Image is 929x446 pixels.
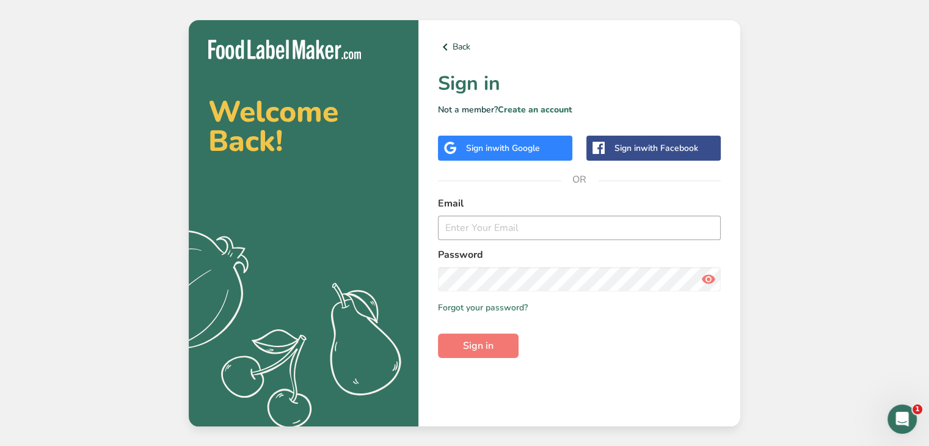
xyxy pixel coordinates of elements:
[438,196,721,211] label: Email
[614,142,698,155] div: Sign in
[561,161,598,198] span: OR
[208,97,399,156] h2: Welcome Back!
[438,334,519,358] button: Sign in
[463,338,494,353] span: Sign in
[438,40,721,54] a: Back
[466,142,540,155] div: Sign in
[913,404,922,414] span: 1
[887,404,917,434] iframe: Intercom live chat
[438,103,721,116] p: Not a member?
[438,216,721,240] input: Enter Your Email
[492,142,540,154] span: with Google
[438,69,721,98] h1: Sign in
[438,247,721,262] label: Password
[208,40,361,60] img: Food Label Maker
[641,142,698,154] span: with Facebook
[498,104,572,115] a: Create an account
[438,301,528,314] a: Forgot your password?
